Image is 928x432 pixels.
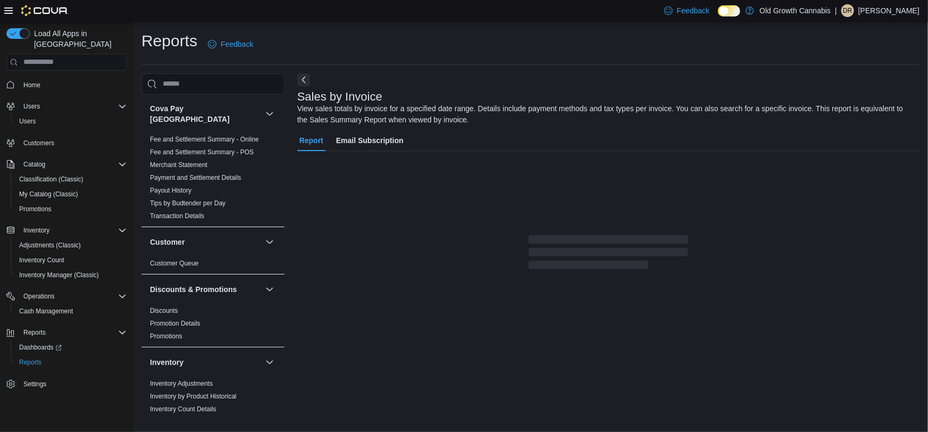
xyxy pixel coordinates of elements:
button: Inventory Count [11,253,131,268]
button: Users [11,114,131,129]
div: View sales totals by invoice for a specified date range. Details include payment methods and tax ... [297,103,914,126]
span: Discounts [150,306,178,315]
a: Settings [19,378,51,391]
span: Payment and Settlement Details [150,173,241,182]
span: Inventory Manager (Classic) [19,271,99,279]
div: Dustin Ranogajec [841,4,854,17]
button: Reports [2,325,131,340]
button: Operations [2,289,131,304]
span: Classification (Classic) [19,175,83,184]
button: My Catalog (Classic) [11,187,131,202]
span: Reports [19,358,41,367]
button: Cova Pay [GEOGRAPHIC_DATA] [150,103,261,124]
span: Inventory Count [19,256,64,264]
a: Transaction Details [150,212,204,220]
button: Adjustments (Classic) [11,238,131,253]
a: Inventory Count [15,254,69,267]
span: Feedback [677,5,709,16]
h1: Reports [141,30,197,52]
a: Adjustments (Classic) [15,239,85,252]
span: Reports [19,326,127,339]
button: Inventory [150,357,261,368]
nav: Complex example [6,73,127,420]
input: Dark Mode [718,5,740,16]
button: Inventory [263,356,276,369]
a: Reports [15,356,46,369]
span: Inventory Manager (Classic) [15,269,127,281]
button: Users [2,99,131,114]
img: Cova [21,5,69,16]
a: Payout History [150,187,191,194]
span: Customer Queue [150,259,198,268]
button: Inventory [2,223,131,238]
a: Promotions [150,333,182,340]
span: Customers [19,136,127,149]
span: Payout History [150,186,191,195]
span: Reports [23,328,46,337]
button: Home [2,77,131,93]
button: Cova Pay [GEOGRAPHIC_DATA] [263,107,276,120]
span: My Catalog (Classic) [19,190,78,198]
button: Discounts & Promotions [150,284,261,295]
span: Load All Apps in [GEOGRAPHIC_DATA] [30,28,127,49]
button: Promotions [11,202,131,217]
span: Dashboards [15,341,127,354]
a: Tips by Budtender per Day [150,200,225,207]
span: Fee and Settlement Summary - POS [150,148,254,156]
a: Feedback [204,34,257,55]
span: Customers [23,139,54,147]
button: Discounts & Promotions [263,283,276,296]
span: Settings [19,377,127,391]
button: Reports [19,326,50,339]
a: Inventory On Hand by Package [150,418,239,426]
span: Home [19,78,127,92]
button: Catalog [2,157,131,172]
p: Old Growth Cannabis [759,4,831,17]
span: My Catalog (Classic) [15,188,127,201]
button: Catalog [19,158,49,171]
span: Inventory [19,224,127,237]
p: | [835,4,837,17]
h3: Discounts & Promotions [150,284,237,295]
span: Fee and Settlement Summary - Online [150,135,259,144]
button: Reports [11,355,131,370]
h3: Sales by Invoice [297,90,382,103]
button: Customer [263,236,276,248]
a: Dashboards [11,340,131,355]
a: Merchant Statement [150,161,207,169]
a: Inventory by Product Historical [150,393,237,400]
span: Inventory [23,226,49,235]
span: DR [843,4,852,17]
h3: Customer [150,237,185,247]
span: Feedback [221,39,253,49]
span: Operations [19,290,127,303]
span: Reports [15,356,127,369]
button: Next [297,73,310,86]
span: Adjustments (Classic) [15,239,127,252]
a: Inventory Manager (Classic) [15,269,103,281]
span: Settings [23,380,46,388]
button: Customers [2,135,131,151]
span: Users [15,115,127,128]
a: Cash Management [15,305,77,318]
span: Users [19,100,127,113]
a: Inventory Count Details [150,405,216,413]
span: Promotions [19,205,52,213]
span: Promotion Details [150,319,200,328]
span: Adjustments (Classic) [19,241,81,250]
span: Catalog [23,160,45,169]
button: Inventory [19,224,54,237]
span: Report [299,130,323,151]
a: Promotion Details [150,320,200,327]
span: Loading [529,237,688,271]
button: Customer [150,237,261,247]
span: Inventory On Hand by Package [150,418,239,426]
